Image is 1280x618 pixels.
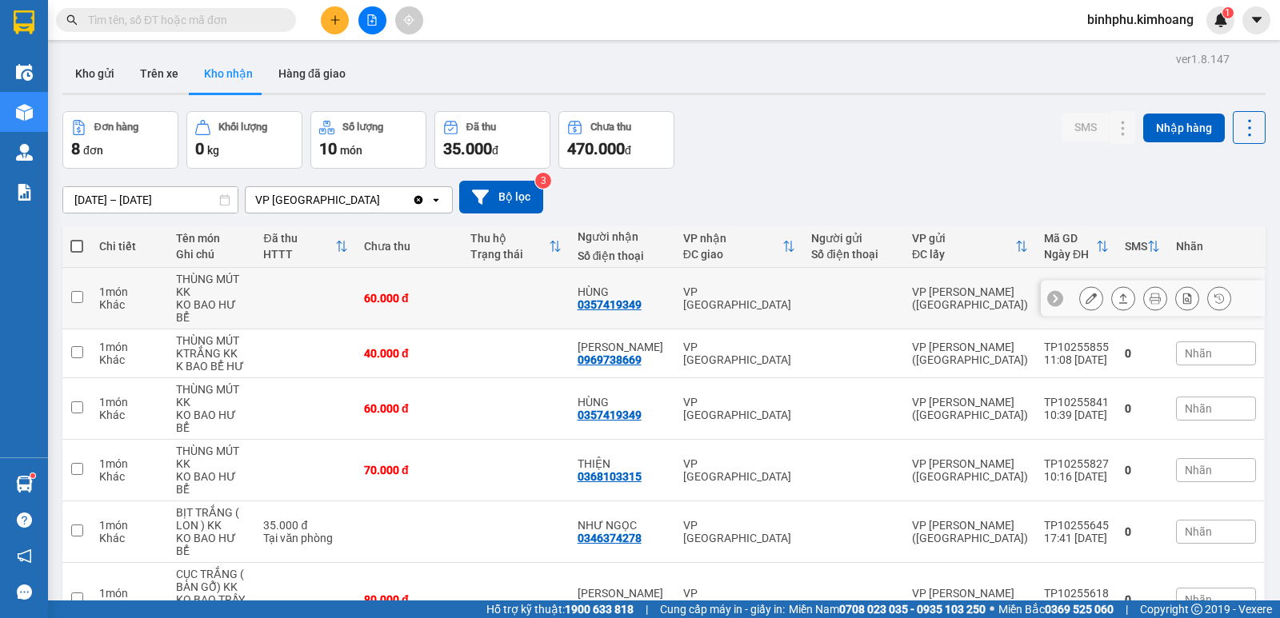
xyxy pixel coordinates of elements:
div: 70.000 đ [364,464,454,476]
div: VP [GEOGRAPHIC_DATA] [683,341,796,366]
button: Khối lượng0kg [186,111,302,169]
div: 35.000 đ [263,519,348,532]
span: món [340,144,362,157]
div: THÙNG MÚT KK [176,273,248,298]
div: 1 món [99,457,160,470]
div: VP [GEOGRAPHIC_DATA] [683,519,796,544]
span: search [66,14,78,26]
span: ⚪️ [990,606,994,612]
span: đ [492,144,498,157]
div: THÙNG MÚT KTRẮNG KK [176,334,248,360]
div: Ngày ĐH [1044,248,1096,261]
div: SMS [1125,240,1147,253]
span: aim [403,14,414,26]
div: 60.000 đ [364,292,454,305]
strong: 1900 633 818 [565,603,634,616]
div: 0 [1125,402,1160,415]
div: Số điện thoại [811,248,896,261]
div: TP10255645 [1044,519,1109,532]
th: Toggle SortBy [1117,225,1168,268]
span: Nhãn [1185,347,1212,360]
div: VP [PERSON_NAME] ([GEOGRAPHIC_DATA]) [912,519,1028,544]
span: Hỗ trợ kỹ thuật: [486,600,634,618]
div: Tên món [176,232,248,245]
svg: Clear value [412,193,425,206]
div: Đơn hàng [94,122,138,133]
button: Bộ lọc [459,181,543,213]
div: 60.000 đ [364,402,454,415]
div: 1 món [99,285,160,298]
div: Tại văn phòng [263,532,348,544]
div: ĐC giao [683,248,783,261]
button: file-add [358,6,386,34]
img: logo-vxr [14,10,34,34]
div: 0989697959 [578,600,642,612]
div: TP10255841 [1044,396,1109,409]
button: Kho nhận [191,54,266,93]
div: 80.000 đ [364,593,454,606]
strong: 0708 023 035 - 0935 103 250 [839,603,986,616]
div: 0969738669 [578,353,642,366]
div: HỒNG NGỌC [578,341,667,353]
div: Khác [99,600,160,612]
span: | [1126,600,1128,618]
input: Selected VP Bình Phú. [382,192,383,208]
div: Khối lượng [218,122,267,133]
div: Khác [99,353,160,366]
div: 1 món [99,587,160,600]
div: THIỆN [578,457,667,470]
div: Giao hàng [1111,286,1135,310]
img: warehouse-icon [16,104,33,121]
div: KO BAO HƯ BỂ [176,470,248,496]
div: VP [PERSON_NAME] ([GEOGRAPHIC_DATA]) [912,457,1028,483]
img: warehouse-icon [16,64,33,81]
div: VP [PERSON_NAME] ([GEOGRAPHIC_DATA]) [912,341,1028,366]
div: Người gửi [811,232,896,245]
sup: 3 [535,173,551,189]
div: 0357419349 [578,298,642,311]
span: Miền Bắc [998,600,1114,618]
div: 0357419349 [578,409,642,421]
button: plus [321,6,349,34]
div: VP [GEOGRAPHIC_DATA] [255,192,380,208]
div: THÙNG MÚT KK [176,383,248,409]
div: KO BAO HƯ BỂ [176,298,248,324]
span: 0 [195,139,204,158]
div: 0 [1125,593,1160,606]
div: CỤC TRẮNG ( BÀN GỖ) KK [176,568,248,593]
button: caret-down [1242,6,1270,34]
div: 0 [1125,525,1160,538]
span: 35.000 [443,139,492,158]
div: Mã GD [1044,232,1096,245]
div: 0 [1125,347,1160,360]
div: Khác [99,532,160,544]
span: đ [625,144,631,157]
div: 16:59 [DATE] [1044,600,1109,612]
th: Toggle SortBy [1036,225,1117,268]
div: ver 1.8.147 [1176,50,1230,68]
div: 0 [1125,464,1160,476]
div: 40.000 đ [364,347,454,360]
th: Toggle SortBy [462,225,569,268]
div: NHƯ NGỌC [578,519,667,532]
div: 1 món [99,396,160,409]
span: Nhãn [1185,464,1212,476]
span: 10 [319,139,337,158]
div: VP gửi [912,232,1015,245]
strong: 0369 525 060 [1045,603,1114,616]
button: Số lượng10món [310,111,426,169]
div: Khác [99,298,160,311]
div: HÙNG [578,396,667,409]
span: message [17,584,32,600]
button: Chưa thu470.000đ [558,111,674,169]
span: Miền Nam [789,600,986,618]
div: K BAO BỂ HƯ [176,360,248,373]
div: VP [PERSON_NAME] ([GEOGRAPHIC_DATA]) [912,587,1028,612]
img: warehouse-icon [16,476,33,492]
button: SMS [1062,113,1110,142]
div: VP [PERSON_NAME] ([GEOGRAPHIC_DATA]) [912,396,1028,421]
div: KO BAO HƯ BỂ [176,532,248,557]
button: Trên xe [127,54,191,93]
div: Thu hộ [470,232,548,245]
svg: open [430,193,442,206]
